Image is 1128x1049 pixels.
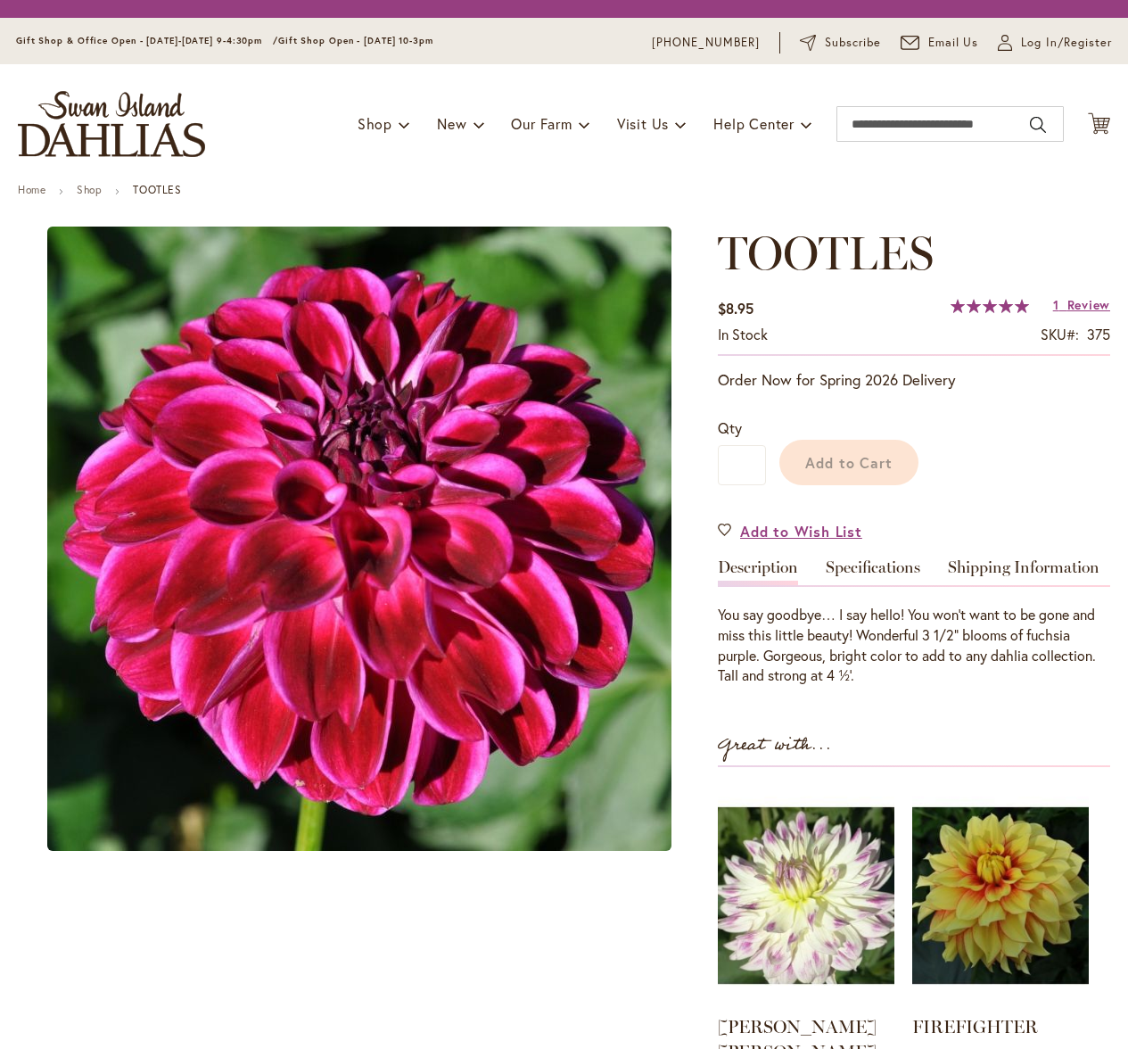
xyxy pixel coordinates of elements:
[617,114,669,133] span: Visit Us
[16,35,278,46] span: Gift Shop & Office Open - [DATE]-[DATE] 9-4:30pm /
[912,1016,1038,1037] a: FIREFIGHTER
[718,731,832,760] strong: Great with...
[912,785,1089,1006] img: FIREFIGHTER
[18,183,45,196] a: Home
[718,785,894,1006] img: MARGARET ELLEN
[718,418,742,437] span: Qty
[133,183,181,196] strong: TOOTLES
[800,34,881,52] a: Subscribe
[652,34,760,52] a: [PHONE_NUMBER]
[718,299,753,318] span: $8.95
[718,325,768,343] span: In stock
[718,559,798,585] a: Description
[77,183,102,196] a: Shop
[740,521,862,541] span: Add to Wish List
[278,35,433,46] span: Gift Shop Open - [DATE] 10-3pm
[948,559,1099,585] a: Shipping Information
[718,521,862,541] a: Add to Wish List
[1087,325,1110,345] div: 375
[998,34,1112,52] a: Log In/Register
[1053,296,1059,313] span: 1
[825,34,881,52] span: Subscribe
[1067,296,1110,313] span: Review
[13,986,63,1036] iframe: Launch Accessibility Center
[928,34,979,52] span: Email Us
[718,325,768,345] div: Availability
[718,225,934,281] span: TOOTLES
[18,91,205,157] a: store logo
[437,114,466,133] span: New
[718,559,1110,686] div: Detailed Product Info
[358,114,392,133] span: Shop
[901,34,979,52] a: Email Us
[511,114,572,133] span: Our Farm
[1021,34,1112,52] span: Log In/Register
[718,369,1110,391] p: Order Now for Spring 2026 Delivery
[718,605,1110,686] div: You say goodbye… I say hello! You won’t want to be gone and miss this little beauty! Wonderful 3 ...
[951,299,1029,313] div: 100%
[713,114,795,133] span: Help Center
[47,227,671,851] img: main product photo
[826,559,920,585] a: Specifications
[1053,296,1110,313] a: 1 Review
[1041,325,1079,343] strong: SKU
